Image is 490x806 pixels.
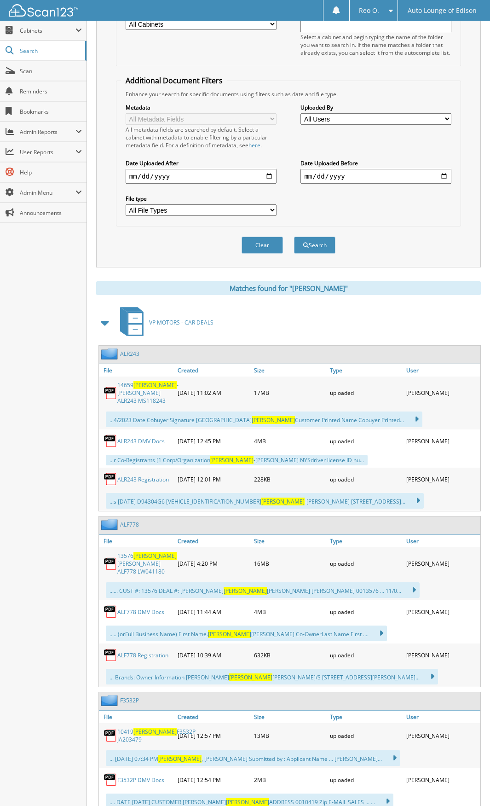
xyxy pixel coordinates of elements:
div: [PERSON_NAME] [404,550,480,578]
a: Type [328,364,404,377]
div: ...s [DATE] D94304G6 [VEHICLE_IDENTIFICATION_NUMBER] -[PERSON_NAME] [STREET_ADDRESS]... [106,493,424,509]
a: 13576[PERSON_NAME][PERSON_NAME] ALF778 LW041180 [117,552,177,575]
a: ALR243 Registration [117,475,169,483]
span: [PERSON_NAME] [158,755,202,763]
div: ...4/2023 Date Cobuyer Signature [GEOGRAPHIC_DATA] Customer Printed Name Cobuyer Printed... [106,412,422,427]
span: Bookmarks [20,108,82,116]
div: uploaded [328,646,404,664]
a: File [99,535,175,547]
span: Reminders [20,87,82,95]
span: Cabinets [20,27,75,35]
div: [DATE] 12:45 PM [175,432,252,450]
div: uploaded [328,379,404,407]
div: [DATE] 10:39 AM [175,646,252,664]
a: File [99,364,175,377]
a: File [99,711,175,723]
input: end [300,169,451,184]
button: Search [294,237,335,254]
img: folder2.png [101,519,120,530]
a: User [404,364,480,377]
input: start [126,169,277,184]
span: [PERSON_NAME] [133,552,177,560]
a: Type [328,711,404,723]
span: Announcements [20,209,82,217]
a: ALR243 [120,350,139,358]
img: PDF.png [104,648,117,662]
a: ALF778 DMV Docs [117,608,164,616]
a: ALF778 Registration [117,651,168,659]
legend: Additional Document Filters [121,75,227,86]
div: ...... CUST #: 13576 DEAL #: [PERSON_NAME] [PERSON_NAME] [PERSON_NAME] 0013576 ... 11/0... [106,582,420,598]
span: [PERSON_NAME] [224,587,267,595]
span: [PERSON_NAME] [252,416,295,424]
span: [PERSON_NAME] [133,381,177,389]
div: [DATE] 11:02 AM [175,379,252,407]
a: Type [328,535,404,547]
a: Created [175,364,252,377]
div: uploaded [328,725,404,746]
div: [DATE] 4:20 PM [175,550,252,578]
span: Admin Menu [20,189,75,197]
a: F3532P DMV Docs [117,776,164,784]
a: ALR243 DMV Docs [117,437,165,445]
img: scan123-logo-white.svg [9,4,78,17]
div: All metadata fields are searched by default. Select a cabinet with metadata to enable filtering b... [126,126,277,149]
a: Size [252,535,328,547]
span: User Reports [20,148,75,156]
a: User [404,711,480,723]
img: PDF.png [104,434,117,448]
img: PDF.png [104,773,117,787]
div: [PERSON_NAME] [404,470,480,488]
div: 632KB [252,646,328,664]
img: PDF.png [104,729,117,742]
div: [PERSON_NAME] [404,379,480,407]
label: Date Uploaded After [126,159,277,167]
div: uploaded [328,550,404,578]
a: VP MOTORS - CAR DEALS [115,304,213,341]
iframe: Chat Widget [444,762,490,806]
div: [PERSON_NAME] [404,725,480,746]
img: folder2.png [101,695,120,706]
div: [DATE] 11:44 AM [175,603,252,621]
div: 13MB [252,725,328,746]
span: [PERSON_NAME] [226,798,269,806]
span: Auto Lounge of Edison [408,8,477,13]
div: uploaded [328,432,404,450]
span: Scan [20,67,82,75]
div: 4MB [252,603,328,621]
div: ... Brands: Owner Information [PERSON_NAME] [PERSON_NAME]/S [STREET_ADDRESS][PERSON_NAME]... [106,669,438,684]
a: Created [175,711,252,723]
a: User [404,535,480,547]
a: F3532P [120,696,139,704]
a: Size [252,711,328,723]
div: Select a cabinet and begin typing the name of the folder you want to search in. If the name match... [300,33,451,57]
img: PDF.png [104,386,117,400]
div: [DATE] 12:57 PM [175,725,252,746]
span: [PERSON_NAME] [133,728,177,736]
span: Admin Reports [20,128,75,136]
div: ...r Co-Registrants [1 Corp/Organization -[PERSON_NAME] NYSdriver license ID nu... [106,455,368,465]
div: ... [DATE] 07:34 PM , [PERSON_NAME] Submitted by : Applicant Name ... [PERSON_NAME]... [106,750,400,766]
label: File type [126,195,277,203]
img: PDF.png [104,557,117,571]
span: [PERSON_NAME] [210,456,254,464]
span: Reo O. [359,8,379,13]
span: [PERSON_NAME] [229,673,272,681]
a: Created [175,535,252,547]
div: ..... (orFull Business Name) First Name. [PERSON_NAME] Co-OwnerLast Name First .... [106,626,387,641]
div: Enhance your search for specific documents using filters such as date and file type. [121,90,456,98]
div: uploaded [328,603,404,621]
a: 14659[PERSON_NAME]-[PERSON_NAME] ALR243 MS118243 [117,381,179,405]
div: 17MB [252,379,328,407]
label: Metadata [126,104,277,111]
div: [DATE] 12:54 PM [175,771,252,789]
div: 16MB [252,550,328,578]
div: Matches found for "[PERSON_NAME]" [96,281,481,295]
span: Help [20,168,82,176]
a: ALF778 [120,521,139,528]
a: here [248,141,260,149]
label: Date Uploaded Before [300,159,451,167]
span: [PERSON_NAME] [261,498,305,505]
span: Search [20,47,81,55]
label: Uploaded By [300,104,451,111]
